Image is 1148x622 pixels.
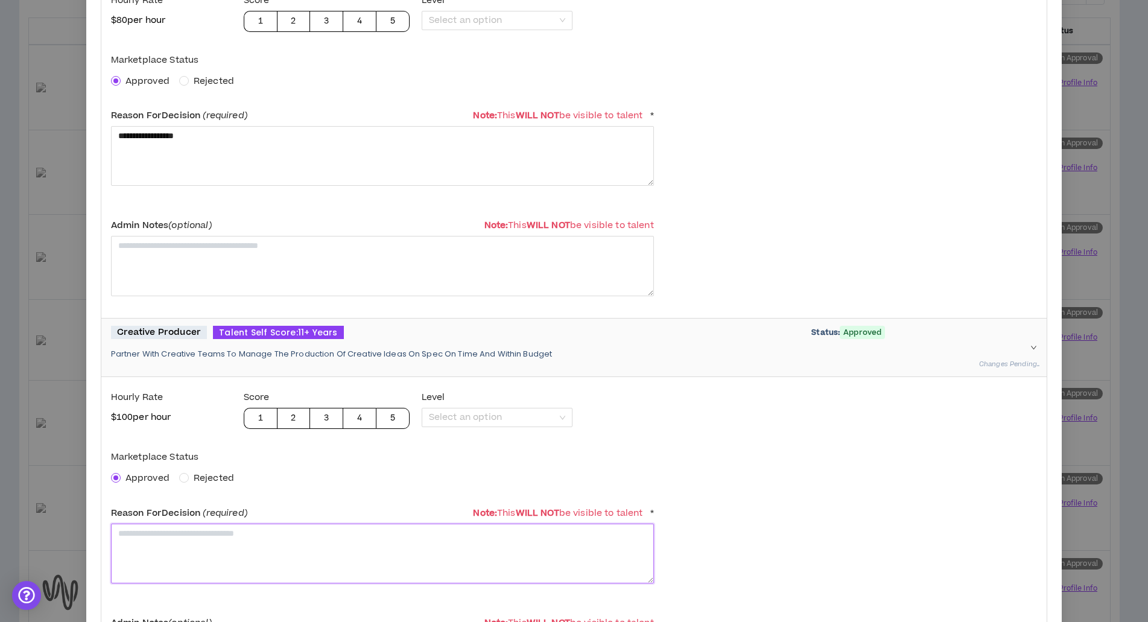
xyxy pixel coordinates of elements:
[390,15,395,28] p: 5
[840,326,885,339] span: Approved
[324,412,329,425] p: 3
[473,109,642,122] span: This be visible to talent
[111,411,232,424] p: $ 100 per hour
[111,219,212,232] span: Admin Notes
[357,412,362,425] p: 4
[258,15,263,28] p: 1
[111,507,247,519] span: Reason For Decision
[194,75,234,87] span: Rejected
[291,15,296,28] p: 2
[168,219,211,232] i: (optional)
[473,507,642,519] span: This be visible to talent
[516,109,559,122] b: WILL NOT
[111,49,654,71] label: Marketplace Status
[213,326,343,340] span: Talent Self Score: 11+ Years
[203,109,247,122] i: (required)
[111,349,1023,360] p: Partner With Creative Teams To Manage The Production Of Creative Ideas On Spec On Time And Within...
[527,219,570,232] b: WILL NOT
[258,412,263,425] p: 1
[111,446,654,468] label: Marketplace Status
[422,387,572,408] label: Level
[1030,344,1037,351] span: right
[12,581,41,610] div: Open Intercom Messenger
[979,360,1039,369] span: Changes Pending..
[473,109,497,122] b: Note:
[811,327,840,338] span: Status:
[473,507,497,519] b: Note:
[244,387,410,408] label: Score
[111,14,232,27] p: $ 80 per hour
[203,507,247,519] i: (required)
[324,15,329,28] p: 3
[291,412,296,425] p: 2
[194,472,234,484] span: Rejected
[125,75,170,87] span: Approved
[357,15,362,28] p: 4
[101,319,1047,377] div: Creative ProducerTalent Self Score:11+ YearsStatus:ApprovedPartner With Creative Teams To Manage ...
[111,387,232,408] label: Hourly Rate
[484,219,509,232] b: Note:
[516,507,559,519] b: WILL NOT
[111,109,247,122] span: Reason For Decision
[484,219,654,232] span: This be visible to talent
[125,472,170,484] span: Approved
[111,326,207,340] span: Creative Producer
[390,412,395,425] p: 5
